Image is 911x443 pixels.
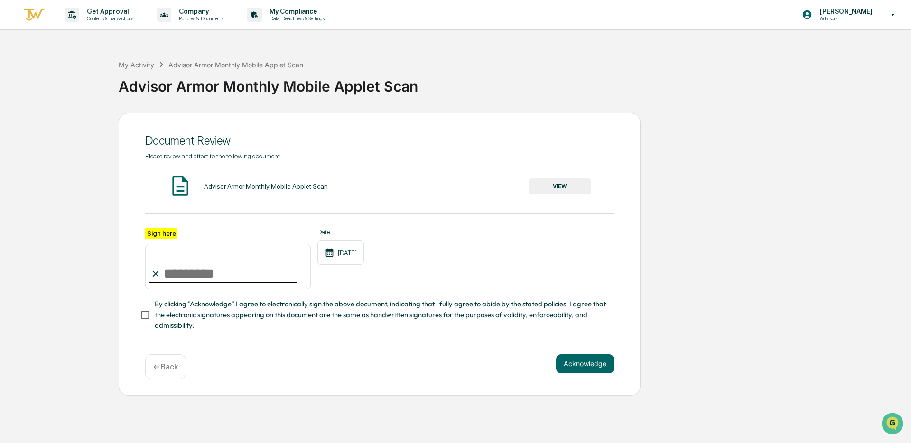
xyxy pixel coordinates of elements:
p: Advisors [812,15,877,22]
div: 🗄️ [69,120,76,128]
a: 🖐️Preclearance [6,116,65,133]
input: Clear [25,43,157,53]
div: My Activity [119,61,154,69]
span: By clicking "Acknowledge" I agree to electronically sign the above document, indicating that I fu... [155,299,606,331]
p: Company [171,8,228,15]
div: [DATE] [317,240,364,265]
p: ← Back [153,362,178,371]
p: Policies & Documents [171,15,228,22]
button: Acknowledge [556,354,614,373]
span: Please review and attest to the following document. [145,152,281,160]
img: Document Icon [168,174,192,198]
p: How can we help? [9,20,173,35]
a: 🗄️Attestations [65,116,121,133]
div: 🖐️ [9,120,17,128]
div: Start new chat [32,73,156,82]
img: logo [23,7,46,23]
label: Date [317,228,364,236]
div: Advisor Armor Monthly Mobile Applet Scan [119,70,906,95]
span: Data Lookup [19,138,60,147]
p: Data, Deadlines & Settings [262,15,329,22]
p: Content & Transactions [79,15,138,22]
span: Preclearance [19,120,61,129]
label: Sign here [145,228,177,239]
p: My Compliance [262,8,329,15]
div: Advisor Armor Monthly Mobile Applet Scan [168,61,303,69]
button: Start new chat [161,75,173,87]
div: 🔎 [9,138,17,146]
p: Get Approval [79,8,138,15]
a: Powered byPylon [67,160,115,168]
p: [PERSON_NAME] [812,8,877,15]
span: Attestations [78,120,118,129]
div: Document Review [145,134,614,148]
div: Advisor Armor Monthly Mobile Applet Scan [204,183,328,190]
img: 1746055101610-c473b297-6a78-478c-a979-82029cc54cd1 [9,73,27,90]
a: 🔎Data Lookup [6,134,64,151]
span: Pylon [94,161,115,168]
iframe: Open customer support [881,412,906,437]
button: VIEW [529,178,591,194]
div: We're available if you need us! [32,82,120,90]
